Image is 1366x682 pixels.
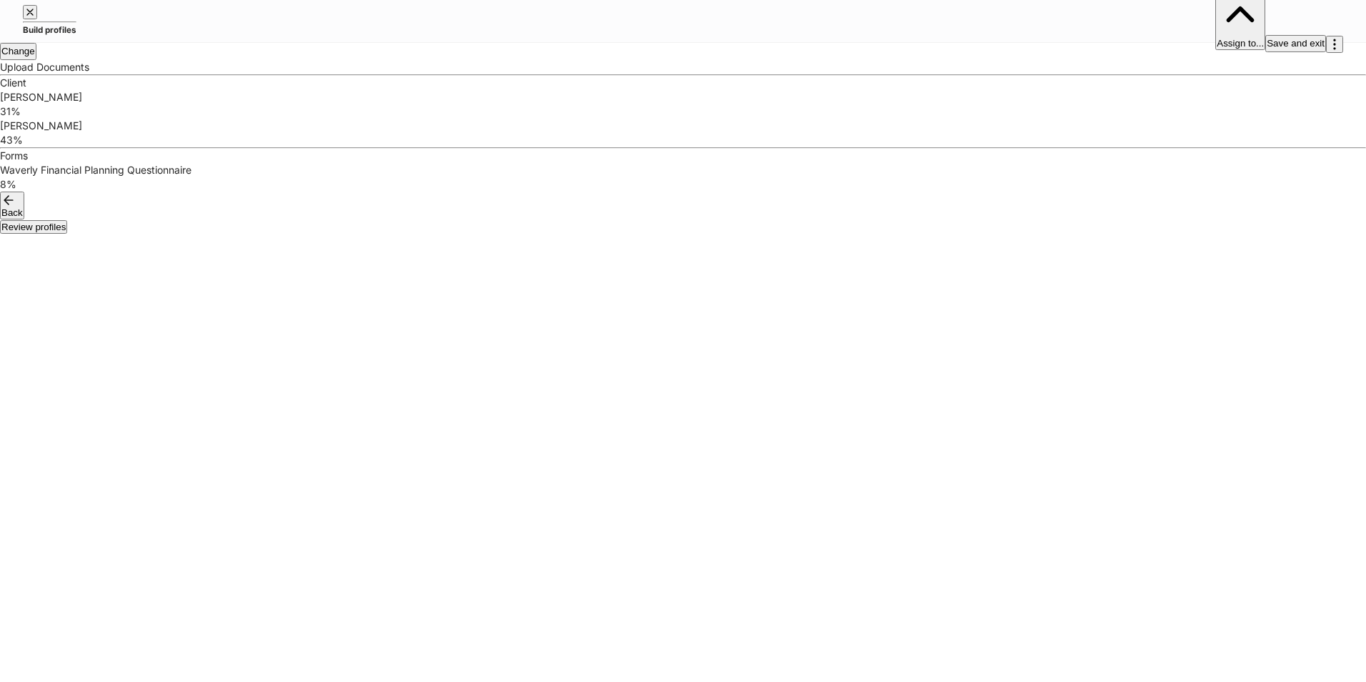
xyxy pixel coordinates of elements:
button: Save and exit [1265,35,1326,52]
h5: Build profiles [23,23,76,37]
div: Review profiles [1,222,66,232]
div: Save and exit [1267,36,1325,51]
div: Back [1,207,23,218]
div: Assign to... [1217,38,1264,49]
div: Change [1,44,35,59]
